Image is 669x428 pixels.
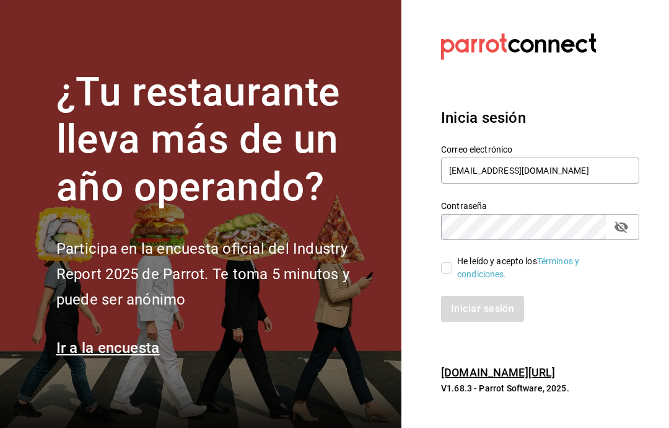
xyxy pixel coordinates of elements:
div: He leído y acepto los [457,255,629,281]
h1: ¿Tu restaurante lleva más de un año operando? [56,69,387,212]
label: Correo electrónico [441,145,639,153]
button: passwordField [611,216,632,238]
h2: Participa en la encuesta oficial del Industry Report 2025 de Parrot. Te toma 5 minutos y puede se... [56,236,387,312]
a: Ir a la encuesta [56,339,160,357]
label: Contraseña [441,201,639,210]
input: Ingresa tu correo electrónico [441,158,639,184]
a: Términos y condiciones. [457,256,579,279]
p: V1.68.3 - Parrot Software, 2025. [441,382,639,395]
h3: Inicia sesión [441,107,639,129]
a: [DOMAIN_NAME][URL] [441,366,555,379]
